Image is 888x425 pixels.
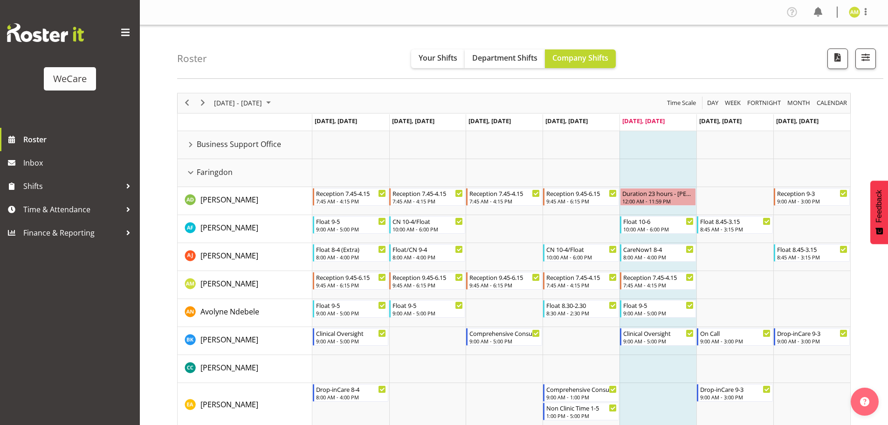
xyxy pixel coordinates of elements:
[546,309,617,317] div: 8:30 AM - 2:30 PM
[774,188,850,206] div: Aleea Devenport"s event - Reception 9-3 Begin From Sunday, October 5, 2025 at 9:00:00 AM GMT+13:0...
[392,309,463,317] div: 9:00 AM - 5:00 PM
[316,393,386,401] div: 8:00 AM - 4:00 PM
[623,337,694,345] div: 9:00 AM - 5:00 PM
[543,403,619,420] div: Ena Advincula"s event - Non Clinic Time 1-5 Begin From Thursday, October 2, 2025 at 1:00:00 PM GM...
[546,272,617,282] div: Reception 7.45-4.15
[200,362,258,373] span: [PERSON_NAME]
[316,328,386,338] div: Clinical Oversight
[469,188,540,198] div: Reception 7.45-4.15
[827,49,848,69] button: Download a PDF of the roster according to the set date range.
[546,384,617,394] div: Comprehensive Consult 9-1
[700,337,771,345] div: 9:00 AM - 3:00 PM
[623,272,694,282] div: Reception 7.45-4.15
[777,253,847,261] div: 8:45 AM - 3:15 PM
[316,244,386,254] div: Float 8-4 (Extra)
[546,403,617,412] div: Non Clinic Time 1-5
[469,272,540,282] div: Reception 9.45-6.15
[543,384,619,402] div: Ena Advincula"s event - Comprehensive Consult 9-1 Begin From Thursday, October 2, 2025 at 9:00:00...
[875,190,883,223] span: Feedback
[200,279,258,289] span: [PERSON_NAME]
[620,216,696,234] div: Alex Ferguson"s event - Float 10-6 Begin From Friday, October 3, 2025 at 10:00:00 AM GMT+13:00 En...
[697,328,773,346] div: Brian Ko"s event - On Call Begin From Saturday, October 4, 2025 at 9:00:00 AM GMT+13:00 Ends At S...
[700,216,771,226] div: Float 8.45-3.15
[623,328,694,338] div: Clinical Oversight
[23,132,135,146] span: Roster
[700,384,771,394] div: Drop-inCare 9-3
[620,272,696,290] div: Antonia Mao"s event - Reception 7.45-4.15 Begin From Friday, October 3, 2025 at 7:45:00 AM GMT+13...
[465,49,545,68] button: Department Shifts
[178,243,312,271] td: Amy Johannsen resource
[53,72,87,86] div: WeCare
[543,300,619,318] div: Avolyne Ndebele"s event - Float 8.30-2.30 Begin From Thursday, October 2, 2025 at 8:30:00 AM GMT+...
[546,393,617,401] div: 9:00 AM - 1:00 PM
[620,244,696,262] div: Amy Johannsen"s event - CareNow1 8-4 Begin From Friday, October 3, 2025 at 8:00:00 AM GMT+13:00 E...
[419,53,457,63] span: Your Shifts
[316,384,386,394] div: Drop-inCare 8-4
[23,179,121,193] span: Shifts
[177,53,207,64] h4: Roster
[777,197,847,205] div: 9:00 AM - 3:00 PM
[546,197,617,205] div: 9:45 AM - 6:15 PM
[316,272,386,282] div: Reception 9.45-6.15
[178,187,312,215] td: Aleea Devenport resource
[23,156,135,170] span: Inbox
[623,309,694,317] div: 9:00 AM - 5:00 PM
[316,309,386,317] div: 9:00 AM - 5:00 PM
[469,281,540,289] div: 9:45 AM - 6:15 PM
[697,384,773,402] div: Ena Advincula"s event - Drop-inCare 9-3 Begin From Saturday, October 4, 2025 at 9:00:00 AM GMT+13...
[200,362,258,373] a: [PERSON_NAME]
[546,281,617,289] div: 7:45 AM - 4:15 PM
[666,97,698,109] button: Time Scale
[697,216,773,234] div: Alex Ferguson"s event - Float 8.45-3.15 Begin From Saturday, October 4, 2025 at 8:45:00 AM GMT+13...
[786,97,811,109] span: Month
[777,188,847,198] div: Reception 9-3
[389,188,465,206] div: Aleea Devenport"s event - Reception 7.45-4.15 Begin From Tuesday, September 30, 2025 at 7:45:00 A...
[178,271,312,299] td: Antonia Mao resource
[700,393,771,401] div: 9:00 AM - 3:00 PM
[623,253,694,261] div: 8:00 AM - 4:00 PM
[200,334,258,345] a: [PERSON_NAME]
[315,117,357,125] span: [DATE], [DATE]
[316,337,386,345] div: 9:00 AM - 5:00 PM
[197,139,281,150] span: Business Support Office
[777,244,847,254] div: Float 8.45-3.15
[316,188,386,198] div: Reception 7.45-4.15
[200,223,258,233] span: [PERSON_NAME]
[392,117,434,125] span: [DATE], [DATE]
[723,97,743,109] button: Timeline Week
[545,49,616,68] button: Company Shifts
[178,159,312,187] td: Faringdon resource
[389,216,465,234] div: Alex Ferguson"s event - CN 10-4/Float Begin From Tuesday, September 30, 2025 at 10:00:00 AM GMT+1...
[389,272,465,290] div: Antonia Mao"s event - Reception 9.45-6.15 Begin From Tuesday, September 30, 2025 at 9:45:00 AM GM...
[623,225,694,233] div: 10:00 AM - 6:00 PM
[699,117,742,125] span: [DATE], [DATE]
[546,253,617,261] div: 10:00 AM - 6:00 PM
[543,244,619,262] div: Amy Johannsen"s event - CN 10-4/Float Begin From Thursday, October 2, 2025 at 10:00:00 AM GMT+13:...
[7,23,84,42] img: Rosterit website logo
[746,97,782,109] span: Fortnight
[316,281,386,289] div: 9:45 AM - 6:15 PM
[706,97,719,109] span: Day
[666,97,697,109] span: Time Scale
[200,194,258,205] a: [PERSON_NAME]
[623,216,694,226] div: Float 10-6
[392,272,463,282] div: Reception 9.45-6.15
[313,384,389,402] div: Ena Advincula"s event - Drop-inCare 8-4 Begin From Monday, September 29, 2025 at 8:00:00 AM GMT+1...
[389,300,465,318] div: Avolyne Ndebele"s event - Float 9-5 Begin From Tuesday, September 30, 2025 at 9:00:00 AM GMT+13:0...
[700,328,771,338] div: On Call
[546,188,617,198] div: Reception 9.45-6.15
[546,244,617,254] div: CN 10-4/Float
[469,197,540,205] div: 7:45 AM - 4:15 PM
[316,253,386,261] div: 8:00 AM - 4:00 PM
[392,253,463,261] div: 8:00 AM - 4:00 PM
[622,188,694,198] div: Duration 23 hours - [PERSON_NAME]
[313,272,389,290] div: Antonia Mao"s event - Reception 9.45-6.15 Begin From Monday, September 29, 2025 at 9:45:00 AM GMT...
[195,93,211,113] div: next period
[313,244,389,262] div: Amy Johannsen"s event - Float 8-4 (Extra) Begin From Monday, September 29, 2025 at 8:00:00 AM GMT...
[316,300,386,310] div: Float 9-5
[211,93,276,113] div: Sep 29 - Oct 05, 2025
[197,167,233,178] span: Faringdon
[181,97,193,109] button: Previous
[706,97,720,109] button: Timeline Day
